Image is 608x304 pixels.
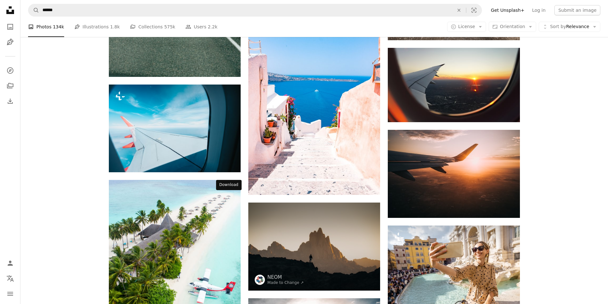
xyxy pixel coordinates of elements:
button: Orientation [489,22,536,32]
a: Collections [4,79,17,92]
span: 575k [164,23,175,30]
span: Sort by [550,24,566,29]
a: NEOM [267,274,304,280]
a: airplane on sky during golden hour [388,171,520,176]
span: License [458,24,475,29]
a: Home — Unsplash [4,4,17,18]
img: a view of the wing of an airplane in the sky [109,85,241,172]
a: a person standing on top of a rocky hill [248,244,380,249]
button: Visual search [466,4,482,16]
button: Clear [452,4,466,16]
button: Menu [4,287,17,300]
a: Download History [4,95,17,108]
button: Search Unsplash [28,4,39,16]
div: Download [216,180,242,190]
a: Explore [4,64,17,77]
a: plane parked beside the trees on seashore [109,257,241,263]
a: Collections 575k [130,17,175,37]
a: Log in [528,5,549,15]
span: 1.8k [110,23,120,30]
button: Language [4,272,17,285]
a: a view of the wing of an airplane in the sky [109,125,241,131]
a: Users 2.2k [185,17,217,37]
button: Submit an image [554,5,600,15]
form: Find visuals sitewide [28,4,482,17]
button: Sort byRelevance [539,22,600,32]
img: airplanes window view of sky during golden hour [388,48,520,122]
span: 2.2k [208,23,217,30]
a: Log in / Sign up [4,257,17,270]
img: a person standing on top of a rocky hill [248,203,380,290]
a: Made to Change ↗ [267,280,304,285]
a: Photos [4,20,17,33]
a: Woman taking selfie photo on background of famous di Trevi fountain in Rome. Traveling Italy on a... [388,266,520,272]
a: Illustrations 1.8k [74,17,120,37]
a: Illustrations [4,36,17,48]
a: airplanes window view of sky during golden hour [388,82,520,88]
a: Santorini, Greece [248,93,380,99]
a: Get Unsplash+ [487,5,528,15]
span: Orientation [500,24,525,29]
img: airplane on sky during golden hour [388,130,520,218]
button: License [447,22,486,32]
img: Go to NEOM's profile [255,275,265,285]
span: Relevance [550,24,589,30]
